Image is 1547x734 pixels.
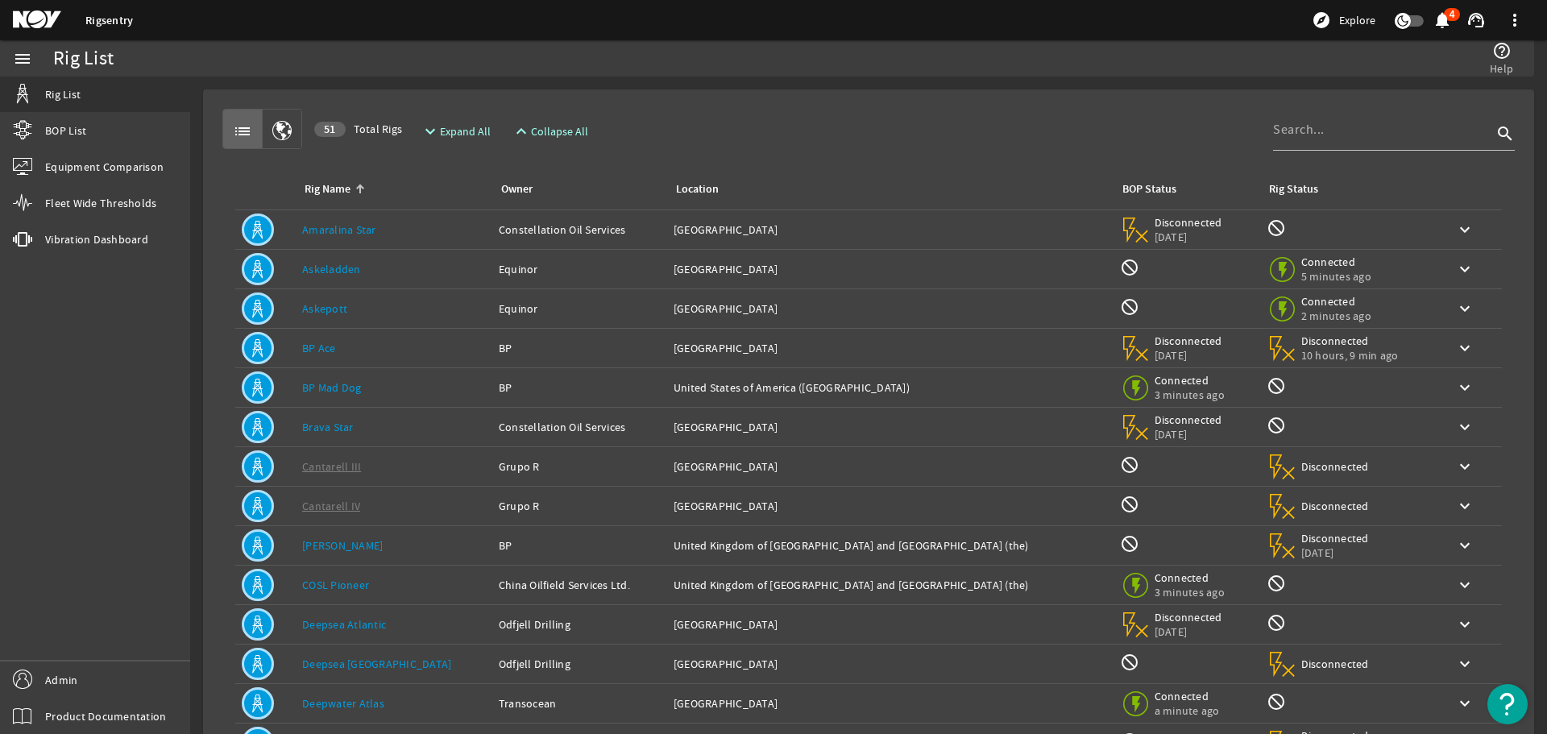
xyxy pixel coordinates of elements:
mat-icon: keyboard_arrow_down [1455,299,1474,318]
div: Constellation Oil Services [499,222,661,238]
mat-icon: keyboard_arrow_down [1455,654,1474,674]
span: Connected [1155,373,1225,388]
span: Disconnected [1155,215,1223,230]
div: [GEOGRAPHIC_DATA] [674,340,1107,356]
mat-icon: Rig Monitoring not available for this rig [1267,613,1286,632]
button: Open Resource Center [1487,684,1528,724]
div: BP [499,379,661,396]
div: Rig Name [305,180,350,198]
span: [DATE] [1155,427,1223,442]
div: Odfjell Drilling [499,616,661,632]
button: Collapse All [505,117,595,146]
div: China Oilfield Services Ltd. [499,577,661,593]
div: Rig List [53,51,114,67]
mat-icon: keyboard_arrow_down [1455,259,1474,279]
div: [GEOGRAPHIC_DATA] [674,616,1107,632]
div: [GEOGRAPHIC_DATA] [674,301,1107,317]
a: Deepsea [GEOGRAPHIC_DATA] [302,657,451,671]
span: 2 minutes ago [1301,309,1371,323]
mat-icon: vibration [13,230,32,249]
span: 3 minutes ago [1155,388,1225,402]
div: 51 [314,122,346,137]
span: Connected [1301,255,1371,269]
a: BP Mad Dog [302,380,362,395]
span: 3 minutes ago [1155,585,1225,599]
button: Expand All [414,117,497,146]
input: Search... [1273,120,1492,139]
a: Cantarell IV [302,499,360,513]
div: Rig Name [302,180,479,198]
mat-icon: BOP Monitoring not available for this rig [1120,653,1139,672]
div: [GEOGRAPHIC_DATA] [674,222,1107,238]
a: BP Ace [302,341,336,355]
mat-icon: menu [13,49,32,68]
button: Explore [1305,7,1382,33]
div: Constellation Oil Services [499,419,661,435]
span: Help [1490,60,1513,77]
mat-icon: keyboard_arrow_down [1455,417,1474,437]
span: Admin [45,672,77,688]
mat-icon: keyboard_arrow_down [1455,338,1474,358]
div: BP [499,537,661,554]
span: BOP List [45,122,86,139]
mat-icon: BOP Monitoring not available for this rig [1120,534,1139,554]
div: Owner [499,180,654,198]
a: Deepwater Atlas [302,696,384,711]
span: Explore [1339,12,1375,28]
i: search [1495,124,1515,143]
mat-icon: keyboard_arrow_down [1455,694,1474,713]
mat-icon: list [233,122,252,141]
mat-icon: keyboard_arrow_down [1455,220,1474,239]
mat-icon: BOP Monitoring not available for this rig [1120,258,1139,277]
div: [GEOGRAPHIC_DATA] [674,656,1107,672]
span: [DATE] [1301,545,1370,560]
a: [PERSON_NAME] [302,538,383,553]
div: [GEOGRAPHIC_DATA] [674,261,1107,277]
mat-icon: support_agent [1466,10,1486,30]
span: [DATE] [1155,348,1223,363]
div: Odfjell Drilling [499,656,661,672]
div: Rig Status [1269,180,1318,198]
mat-icon: Rig Monitoring not available for this rig [1267,692,1286,711]
mat-icon: keyboard_arrow_down [1455,575,1474,595]
span: 10 hours, 9 min ago [1301,348,1399,363]
a: COSL Pioneer [302,578,369,592]
button: 4 [1433,12,1450,29]
div: Grupo R [499,498,661,514]
span: Disconnected [1155,413,1223,427]
mat-icon: Rig Monitoring not available for this rig [1267,574,1286,593]
span: 5 minutes ago [1301,269,1371,284]
div: [GEOGRAPHIC_DATA] [674,498,1107,514]
span: Disconnected [1301,499,1370,513]
a: Cantarell III [302,459,361,474]
span: [DATE] [1155,624,1223,639]
div: [GEOGRAPHIC_DATA] [674,458,1107,475]
span: Fleet Wide Thresholds [45,195,156,211]
span: [DATE] [1155,230,1223,244]
mat-icon: keyboard_arrow_down [1455,378,1474,397]
div: BP [499,340,661,356]
div: Grupo R [499,458,661,475]
span: Equipment Comparison [45,159,164,175]
span: Rig List [45,86,81,102]
span: Disconnected [1301,531,1370,545]
mat-icon: Rig Monitoring not available for this rig [1267,376,1286,396]
a: Deepsea Atlantic [302,617,386,632]
mat-icon: expand_more [421,122,433,141]
a: Brava Star [302,420,354,434]
a: Amaralina Star [302,222,376,237]
mat-icon: Rig Monitoring not available for this rig [1267,416,1286,435]
span: Collapse All [531,123,588,139]
div: Owner [501,180,533,198]
div: [GEOGRAPHIC_DATA] [674,419,1107,435]
div: Equinor [499,261,661,277]
div: Location [674,180,1101,198]
div: Location [676,180,719,198]
mat-icon: Rig Monitoring not available for this rig [1267,218,1286,238]
div: United Kingdom of [GEOGRAPHIC_DATA] and [GEOGRAPHIC_DATA] (the) [674,577,1107,593]
mat-icon: BOP Monitoring not available for this rig [1120,495,1139,514]
mat-icon: explore [1312,10,1331,30]
span: Disconnected [1301,334,1399,348]
mat-icon: keyboard_arrow_down [1455,457,1474,476]
div: Transocean [499,695,661,711]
